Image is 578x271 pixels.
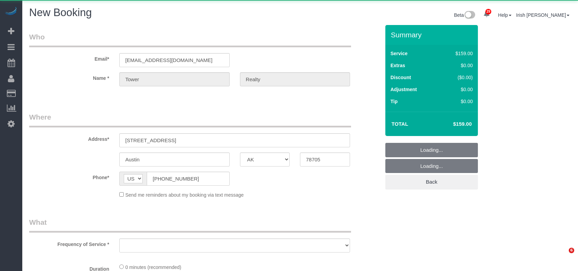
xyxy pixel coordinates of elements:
[516,12,569,18] a: Irish [PERSON_NAME]
[555,248,571,264] iframe: Intercom live chat
[147,172,229,186] input: Phone*
[29,217,351,233] legend: What
[441,98,473,105] div: $0.00
[441,50,473,57] div: $159.00
[390,86,417,93] label: Adjustment
[390,74,411,81] label: Discount
[454,12,475,18] a: Beta
[441,62,473,69] div: $0.00
[498,12,511,18] a: Help
[392,121,408,127] strong: Total
[385,175,478,189] a: Back
[441,86,473,93] div: $0.00
[24,133,114,143] label: Address*
[29,112,351,127] legend: Where
[24,53,114,62] label: Email*
[240,72,350,86] input: Last Name*
[391,31,474,39] h3: Summary
[390,62,405,69] label: Extras
[119,53,229,67] input: Email*
[433,121,472,127] h4: $159.00
[485,9,491,14] span: 29
[119,152,229,167] input: City*
[119,72,229,86] input: First Name*
[390,50,408,57] label: Service
[390,98,398,105] label: Tip
[569,248,574,253] span: 6
[4,7,18,16] img: Automaid Logo
[441,74,473,81] div: ($0.00)
[480,7,493,22] a: 29
[300,152,350,167] input: Zip Code*
[29,7,92,19] span: New Booking
[125,192,244,198] span: Send me reminders about my booking via text message
[464,11,475,20] img: New interface
[24,72,114,82] label: Name *
[125,264,181,270] span: 0 minutes (recommended)
[29,32,351,47] legend: Who
[24,238,114,248] label: Frequency of Service *
[24,172,114,181] label: Phone*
